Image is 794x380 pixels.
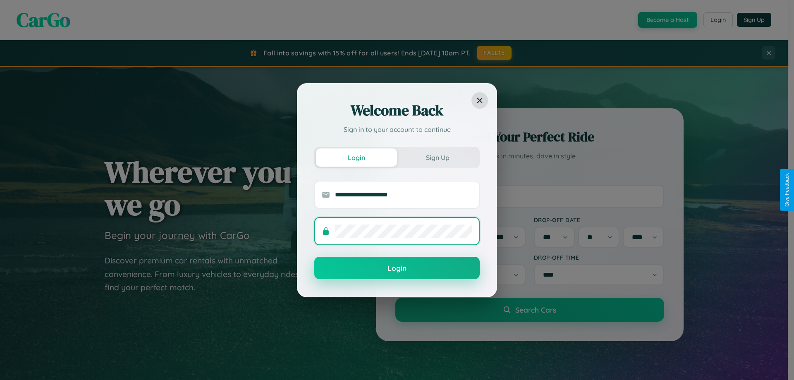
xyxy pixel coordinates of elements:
button: Login [316,148,397,167]
h2: Welcome Back [314,100,480,120]
button: Login [314,257,480,279]
p: Sign in to your account to continue [314,124,480,134]
div: Give Feedback [784,173,790,207]
button: Sign Up [397,148,478,167]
